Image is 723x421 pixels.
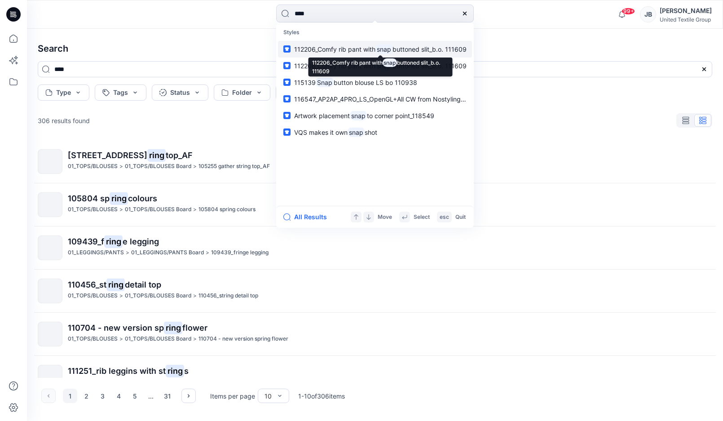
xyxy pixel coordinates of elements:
[294,112,350,120] span: Artwork placement
[119,334,123,344] p: >
[392,62,467,70] span: buttoned slit_b.o. 111609
[126,377,129,387] p: >
[131,377,204,387] p: 01_LEGGINGS/PANTS Board
[193,205,197,214] p: >
[206,248,209,257] p: >
[68,334,118,344] p: 01_TOPS/BLOUSES
[278,24,472,41] p: Styles
[278,41,472,58] a: 112206_Comfy rib pant withsnapbuttoned slit_b.o. 111609
[68,205,118,214] p: 01_TOPS/BLOUSES
[348,127,365,137] mark: snap
[106,278,125,291] mark: ring
[68,237,104,246] span: 109439_f
[392,45,467,53] span: buttoned slit_b.o. 111609
[31,36,719,61] h4: Search
[375,44,392,54] mark: snap
[294,129,348,136] span: VQS makes it own
[334,79,417,86] span: button blouse LS bo 110938
[119,291,123,301] p: >
[278,58,472,74] a: 112206_Comfy rib pant withsnapbuttoned slit_b.o. 111609
[125,205,191,214] p: 01_TOPS/BLOUSES Board
[206,377,209,387] p: >
[160,389,174,403] button: 31
[95,84,146,101] button: Tags
[278,74,472,91] a: 115139Snapbutton blouse LS bo 110938
[294,62,375,70] span: 112206_Comfy rib pant with
[193,291,197,301] p: >
[125,291,191,301] p: 01_TOPS/BLOUSES Board
[125,334,191,344] p: 01_TOPS/BLOUSES Board
[265,391,272,401] div: 10
[119,162,123,171] p: >
[276,84,344,101] button: Collection
[367,112,434,120] span: to corner point_118549
[68,280,106,289] span: 110456_st
[294,79,316,86] span: 115139
[126,248,129,257] p: >
[63,389,77,403] button: 1
[283,212,333,222] button: All Results
[32,230,718,266] a: 109439_fringe legging01_LEGGINGS/PANTS>01_LEGGINGS/PANTS Board>109439_fringe legging
[131,248,204,257] p: 01_LEGGINGS/PANTS Board
[414,213,430,222] p: Select
[128,389,142,403] button: 5
[316,77,334,88] mark: Snap
[198,205,256,214] p: 105804 spring colours
[32,144,718,179] a: [STREET_ADDRESS]ringtop_AF01_TOPS/BLOUSES>01_TOPS/BLOUSES Board>105255 gather string top_AF
[144,389,158,403] div: ...
[32,187,718,222] a: 105804 springcolours01_TOPS/BLOUSES>01_TOPS/BLOUSES Board>105804 spring colours
[278,107,472,124] a: Artwork placementsnapto corner point_118549
[68,377,124,387] p: 01_LEGGINGS/PANTS
[365,129,377,136] span: shot
[211,377,286,387] p: 111251_rib leggins with strings
[38,116,90,125] p: 306 results found
[79,389,93,403] button: 2
[110,192,128,204] mark: ring
[622,8,635,15] span: 99+
[294,45,375,53] span: 112206_Comfy rib pant with
[440,213,449,222] p: esc
[211,248,269,257] p: 109439_fringe legging
[193,334,197,344] p: >
[104,235,123,248] mark: ring
[123,237,159,246] span: e legging
[214,84,270,101] button: Folder
[184,366,189,376] span: s
[378,213,392,222] p: Move
[125,162,191,171] p: 01_TOPS/BLOUSES Board
[68,366,166,376] span: 111251_rib leggins with st
[660,5,712,16] div: [PERSON_NAME]
[294,95,490,103] span: 116547_AP2AP_4PRO_LS_OpenGL+All CW from Nostyling_Library 4
[198,162,270,171] p: 105255 gather string top_AF
[164,321,182,334] mark: ring
[32,273,718,309] a: 110456_stringdetail top01_TOPS/BLOUSES>01_TOPS/BLOUSES Board>110456_string detail top
[166,364,184,377] mark: ring
[350,111,367,121] mark: snap
[38,84,89,101] button: Type
[32,359,718,395] a: 111251_rib leggins with strings01_LEGGINGS/PANTS>01_LEGGINGS/PANTS Board>111251_rib leggins with ...
[455,213,466,222] p: Quit
[111,389,126,403] button: 4
[193,162,197,171] p: >
[68,151,147,160] span: [STREET_ADDRESS]
[32,316,718,352] a: 110704 - new version springflower01_TOPS/BLOUSES>01_TOPS/BLOUSES Board>110704 - new version sprin...
[152,84,208,101] button: Status
[95,389,110,403] button: 3
[166,151,193,160] span: top_AF
[68,248,124,257] p: 01_LEGGINGS/PANTS
[298,391,345,401] p: 1 - 10 of 306 items
[278,91,472,107] a: 116547_AP2AP_4PRO_LS_OpenGL+All CW from Nostyling_Library 4
[119,205,123,214] p: >
[375,61,392,71] mark: snap
[198,334,288,344] p: 110704 - new version spring flower
[68,291,118,301] p: 01_TOPS/BLOUSES
[210,391,255,401] p: Items per page
[198,291,258,301] p: 110456_string detail top
[182,323,207,332] span: flower
[660,16,712,23] div: United Textile Group
[640,6,656,22] div: JB
[128,194,157,203] span: colours
[68,194,110,203] span: 105804 sp
[147,149,166,161] mark: ring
